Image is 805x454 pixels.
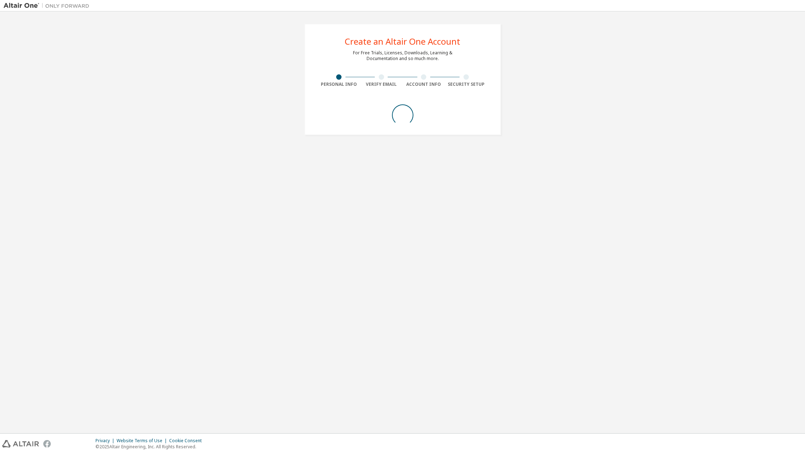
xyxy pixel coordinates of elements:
[169,438,206,444] div: Cookie Consent
[43,440,51,448] img: facebook.svg
[318,82,360,87] div: Personal Info
[403,82,445,87] div: Account Info
[345,37,460,46] div: Create an Altair One Account
[353,50,452,61] div: For Free Trials, Licenses, Downloads, Learning & Documentation and so much more.
[4,2,93,9] img: Altair One
[95,438,117,444] div: Privacy
[117,438,169,444] div: Website Terms of Use
[2,440,39,448] img: altair_logo.svg
[445,82,487,87] div: Security Setup
[95,444,206,450] p: © 2025 Altair Engineering, Inc. All Rights Reserved.
[360,82,403,87] div: Verify Email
